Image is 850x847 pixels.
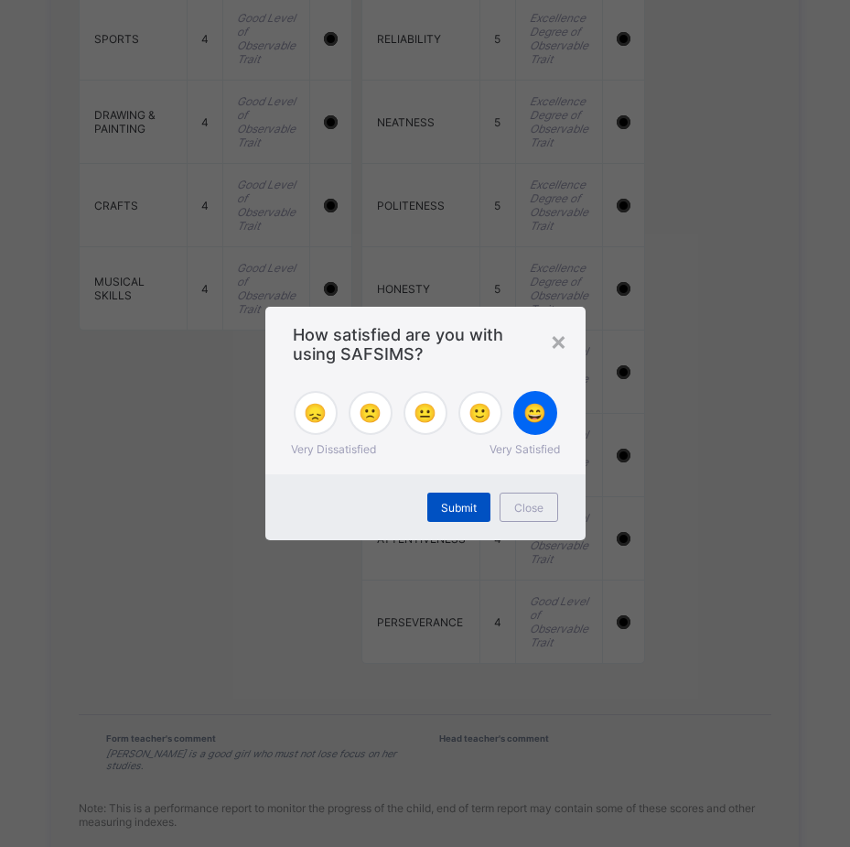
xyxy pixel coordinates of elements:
span: Very Satisfied [490,442,560,456]
span: 😞 [304,402,327,424]
span: Very Dissatisfied [291,442,376,456]
span: Submit [441,501,477,515]
span: How satisfied are you with using SAFSIMS? [293,325,558,364]
span: 🙁 [359,402,382,424]
div: × [550,325,567,356]
span: 😐 [414,402,436,424]
span: 😄 [523,402,546,424]
span: Close [514,501,543,515]
span: 🙂 [468,402,491,424]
